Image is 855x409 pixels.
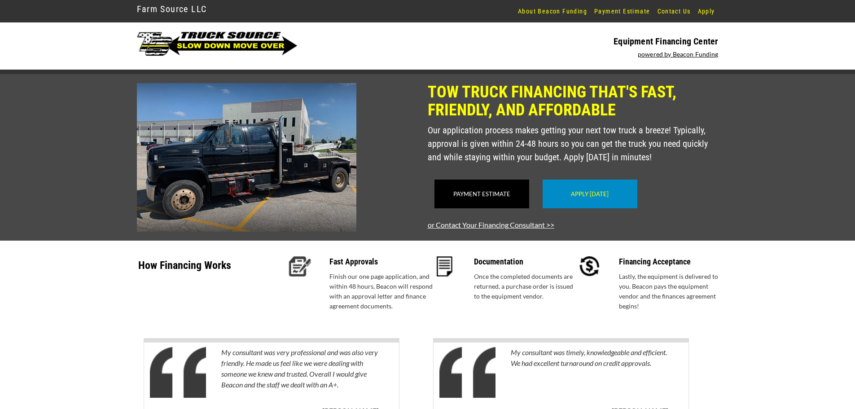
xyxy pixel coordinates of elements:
[439,347,495,398] img: Quotes
[137,1,207,17] a: Farm Source LLC
[619,272,723,311] p: Lastly, the equipment is delivered to you. Beacon pays the equipment vendor and the finances agre...
[329,256,433,267] p: Fast Approvals
[437,256,452,277] img: docs-icon.PNG
[137,83,356,232] img: 2012-Truck-Source-EFC.jpg
[474,256,578,267] p: Documentation
[428,220,554,229] a: or Contact Your Financing Consultant >>
[221,347,379,401] p: My consultant was very professional and was also very friendly. He made us feel like we were deal...
[619,256,723,267] p: Financing Acceptance
[638,50,719,58] a: powered by Beacon Funding
[289,256,311,277] img: approval-icon.PNG
[138,256,283,286] p: How Financing Works
[579,256,600,277] img: accept-icon.PNG
[511,347,668,401] p: My consultant was timely, knowledgeable and efficient. We had excellent turnaround on credit appr...
[453,190,510,198] a: Payment Estimate
[474,272,578,301] p: Once the completed documents are returned, a purchase order is issued to the equipment vendor.
[329,272,433,311] p: Finish our one page application, and within 48 hours, Beacon will respond with an approval letter...
[150,347,206,398] img: Quotes
[428,123,719,164] p: Our application process makes getting your next tow truck a breeze! Typically, approval is given ...
[433,36,719,47] p: Equipment Financing Center
[571,190,609,198] a: Apply [DATE]
[137,31,298,56] img: TruckStoreLogo-Horizontal.png
[428,83,719,119] p: Tow Truck Financing That's Fast, Friendly, and Affordable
